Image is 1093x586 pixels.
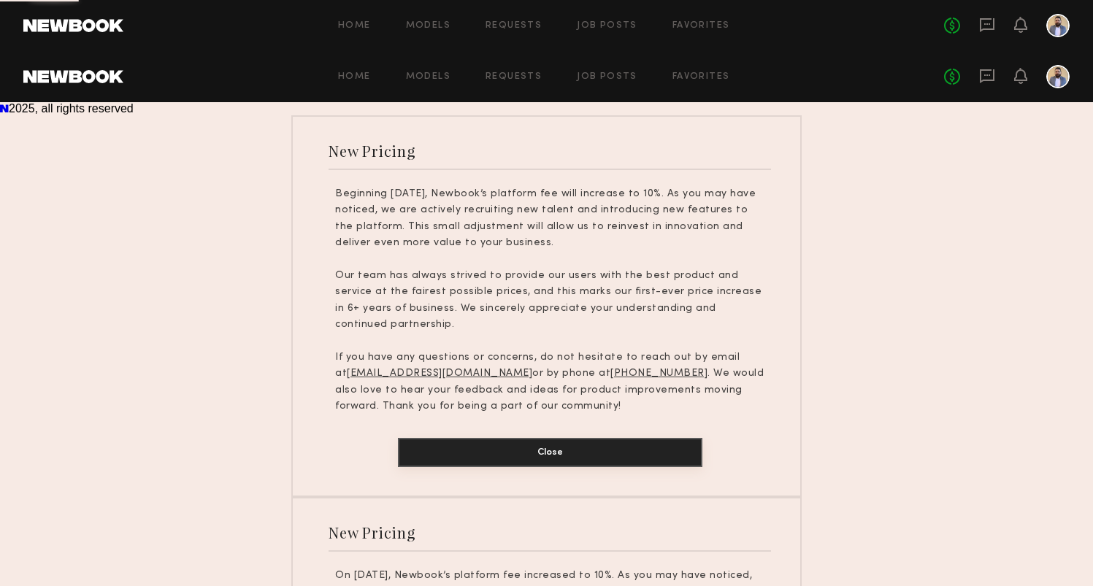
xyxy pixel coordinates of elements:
a: Requests [486,21,542,31]
p: Beginning [DATE], Newbook’s platform fee will increase to 10%. As you may have noticed, we are ac... [335,186,764,252]
a: Home [338,72,371,82]
a: Models [406,21,450,31]
div: New Pricing [329,141,415,161]
a: Requests [486,72,542,82]
a: Job Posts [577,21,637,31]
p: Our team has always strived to provide our users with the best product and service at the fairest... [335,268,764,334]
div: New Pricing [329,523,415,542]
button: Close [398,438,702,467]
a: Favorites [672,21,730,31]
a: Favorites [672,72,730,82]
a: Home [338,21,371,31]
u: [PHONE_NUMBER] [610,369,707,378]
u: [EMAIL_ADDRESS][DOMAIN_NAME] [347,369,532,378]
p: If you have any questions or concerns, do not hesitate to reach out by email at or by phone at . ... [335,350,764,415]
a: Models [406,72,450,82]
span: 2025, all rights reserved [9,102,134,115]
a: Job Posts [577,72,637,82]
